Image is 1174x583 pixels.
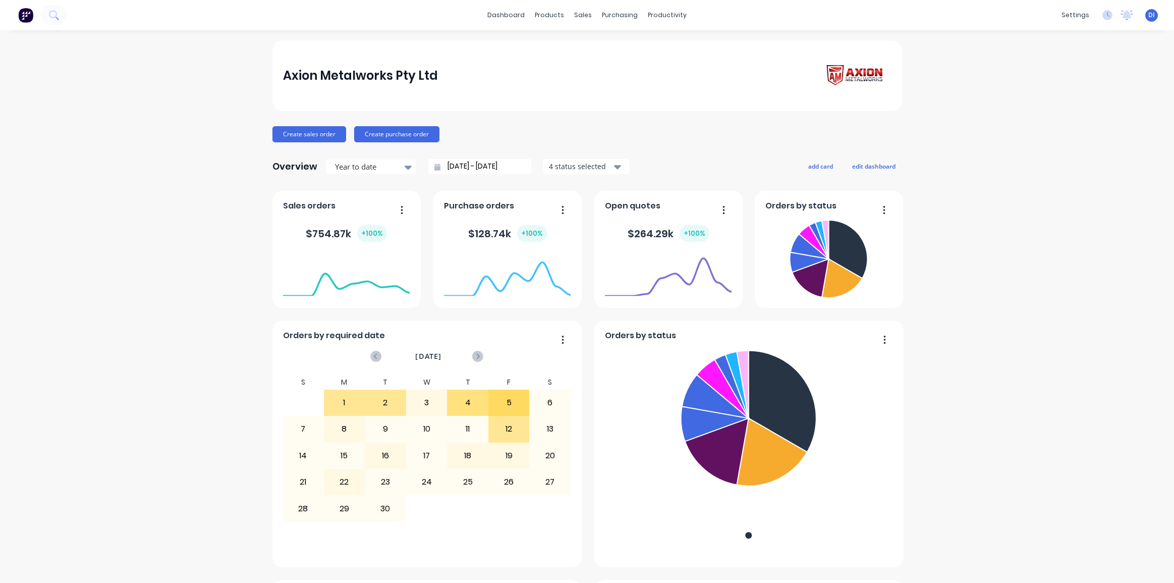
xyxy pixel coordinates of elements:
div: 16 [365,443,406,468]
div: 5 [489,390,529,415]
div: 15 [324,443,365,468]
div: 13 [530,416,570,442]
div: 29 [324,496,365,521]
span: Purchase orders [444,200,514,212]
div: 9 [365,416,406,442]
div: 14 [283,443,323,468]
div: 21 [283,469,323,495]
div: 18 [448,443,488,468]
div: 25 [448,469,488,495]
div: 30 [365,496,406,521]
div: 24 [407,469,447,495]
div: W [406,375,448,390]
div: + 100 % [357,225,387,242]
div: 27 [530,469,570,495]
div: Axion Metalworks Pty Ltd [283,66,438,86]
button: add card [802,160,840,173]
div: sales [569,8,597,23]
div: + 100 % [517,225,547,242]
a: dashboard [482,8,530,23]
div: $ 128.74k [468,225,547,242]
div: 28 [283,496,323,521]
div: T [365,375,406,390]
div: 1 [324,390,365,415]
div: $ 264.29k [628,225,709,242]
div: 22 [324,469,365,495]
img: Factory [18,8,33,23]
div: + 100 % [680,225,709,242]
div: settings [1056,8,1094,23]
button: Create purchase order [354,126,439,142]
div: 8 [324,416,365,442]
div: $ 754.87k [306,225,387,242]
div: 26 [489,469,529,495]
div: 3 [407,390,447,415]
button: 4 status selected [543,159,629,174]
div: 11 [448,416,488,442]
span: DI [1148,11,1155,20]
div: purchasing [597,8,643,23]
div: S [529,375,571,390]
div: 10 [407,416,447,442]
div: T [447,375,488,390]
button: Create sales order [272,126,346,142]
div: 19 [489,443,529,468]
div: productivity [643,8,692,23]
div: 7 [283,416,323,442]
button: edit dashboard [846,160,902,173]
div: Overview [272,156,317,177]
div: M [324,375,365,390]
span: Sales orders [283,200,336,212]
div: 4 status selected [549,161,612,172]
div: S [283,375,324,390]
div: F [488,375,530,390]
div: 17 [407,443,447,468]
div: 6 [530,390,570,415]
div: 23 [365,469,406,495]
div: 20 [530,443,570,468]
div: 4 [448,390,488,415]
span: Orders by status [765,200,836,212]
div: products [530,8,569,23]
span: Open quotes [605,200,660,212]
span: [DATE] [415,351,441,362]
img: Axion Metalworks Pty Ltd [820,62,891,90]
div: 2 [365,390,406,415]
div: 12 [489,416,529,442]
